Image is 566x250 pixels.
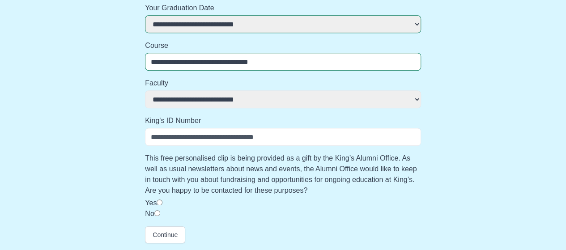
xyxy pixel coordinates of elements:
[145,226,185,243] button: Continue
[145,115,421,126] label: King's ID Number
[145,153,421,196] label: This free personalised clip is being provided as a gift by the King’s Alumni Office. As well as u...
[145,210,154,217] label: No
[145,78,421,89] label: Faculty
[145,40,421,51] label: Course
[145,199,157,207] label: Yes
[145,3,421,13] label: Your Graduation Date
